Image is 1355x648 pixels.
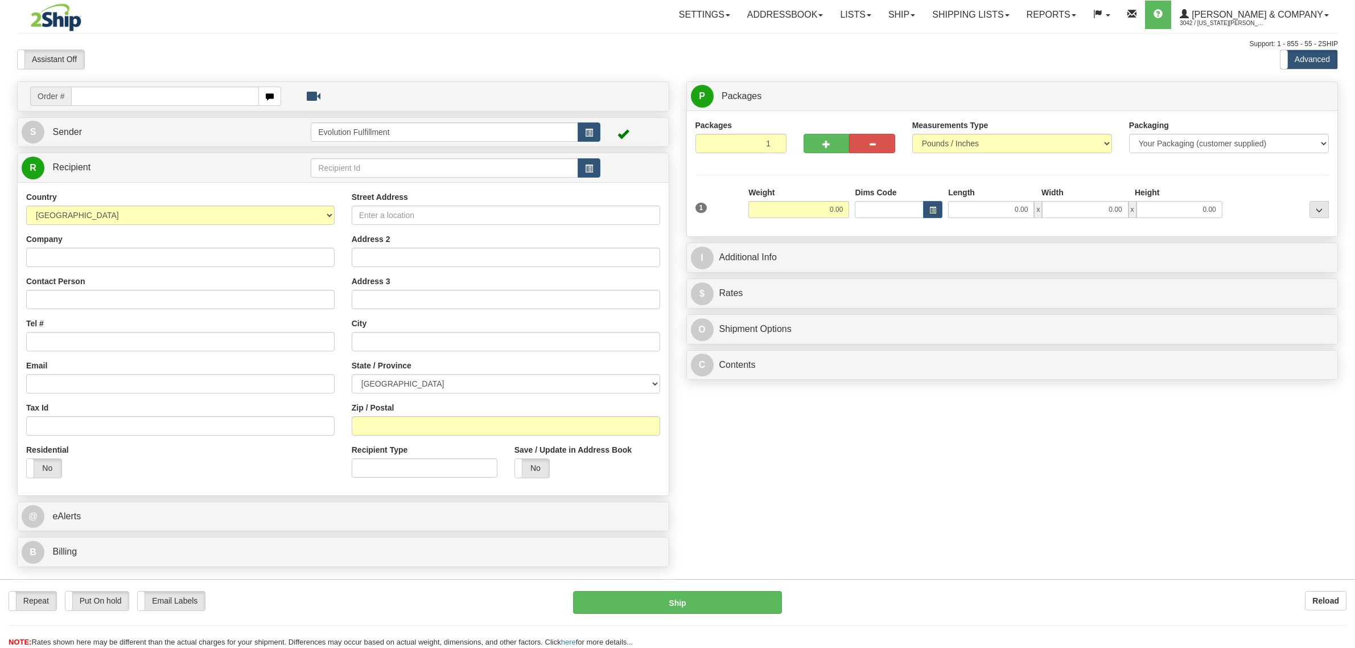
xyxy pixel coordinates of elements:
[26,444,69,456] label: Residential
[352,360,411,371] label: State / Province
[22,156,279,179] a: R Recipient
[695,203,707,213] span: 1
[26,318,44,329] label: Tel #
[9,638,31,646] span: NOTE:
[670,1,739,29] a: Settings
[30,87,71,106] span: Order #
[1329,266,1354,382] iframe: chat widget
[691,354,1334,377] a: CContents
[691,354,714,376] span: C
[1280,50,1337,68] label: Advanced
[1129,120,1169,131] label: Packaging
[739,1,832,29] a: Addressbook
[352,233,390,245] label: Address 2
[352,206,660,225] input: Enter a location
[831,1,879,29] a: Lists
[691,318,714,341] span: O
[1312,596,1339,605] b: Reload
[352,191,408,203] label: Street Address
[52,127,82,137] span: Sender
[691,282,714,305] span: $
[1129,201,1136,218] span: x
[52,162,90,172] span: Recipient
[22,121,44,143] span: S
[22,540,665,564] a: B Billing
[573,591,782,614] button: Ship
[352,402,394,413] label: Zip / Postal
[65,592,129,610] label: Put On hold
[722,91,761,101] span: Packages
[1018,1,1085,29] a: Reports
[514,444,632,456] label: Save / Update in Address Book
[26,360,47,371] label: Email
[1135,187,1160,198] label: Height
[855,187,896,198] label: Dims Code
[924,1,1018,29] a: Shipping lists
[352,444,408,456] label: Recipient Type
[138,592,205,610] label: Email Labels
[691,85,1334,108] a: P Packages
[691,85,714,108] span: P
[26,276,85,287] label: Contact Person
[748,187,775,198] label: Weight
[18,50,84,68] label: Assistant Off
[311,122,578,142] input: Sender Id
[352,276,390,287] label: Address 3
[561,638,576,646] a: here
[1034,201,1042,218] span: x
[948,187,975,198] label: Length
[27,459,61,477] label: No
[1309,201,1329,218] div: ...
[1305,591,1346,610] button: Reload
[22,505,44,528] span: @
[26,233,63,245] label: Company
[691,247,714,269] span: I
[17,3,95,32] img: logo3042.jpg
[352,318,366,329] label: City
[22,121,311,144] a: S Sender
[880,1,924,29] a: Ship
[1041,187,1064,198] label: Width
[52,511,81,521] span: eAlerts
[22,541,44,564] span: B
[1180,18,1265,29] span: 3042 / [US_STATE][PERSON_NAME]
[311,158,578,178] input: Recipient Id
[52,547,77,556] span: Billing
[691,318,1334,341] a: OShipment Options
[1171,1,1337,29] a: [PERSON_NAME] & Company 3042 / [US_STATE][PERSON_NAME]
[912,120,989,131] label: Measurements Type
[26,191,57,203] label: Country
[691,246,1334,269] a: IAdditional Info
[22,505,665,528] a: @ eAlerts
[1189,10,1323,19] span: [PERSON_NAME] & Company
[22,157,44,179] span: R
[691,282,1334,305] a: $Rates
[9,592,56,610] label: Repeat
[26,402,48,413] label: Tax Id
[515,459,550,477] label: No
[17,39,1338,49] div: Support: 1 - 855 - 55 - 2SHIP
[695,120,732,131] label: Packages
